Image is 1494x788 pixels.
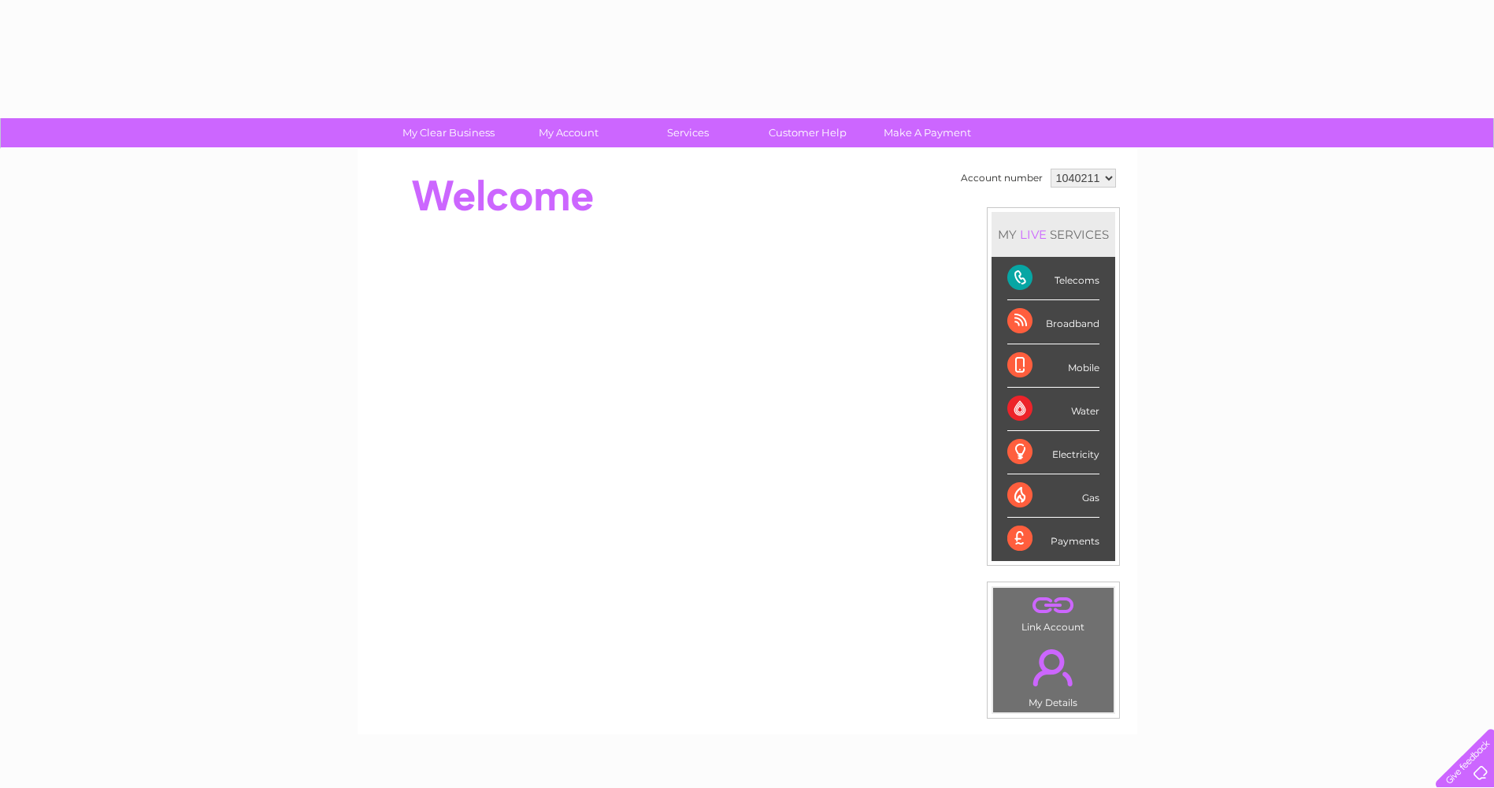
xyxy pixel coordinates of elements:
a: Make A Payment [862,118,992,147]
div: Gas [1007,474,1099,518]
a: My Account [503,118,633,147]
td: Account number [957,165,1047,191]
a: . [997,592,1110,619]
a: . [997,640,1110,695]
div: Water [1007,388,1099,431]
a: Services [623,118,753,147]
div: Electricity [1007,431,1099,474]
a: Customer Help [743,118,873,147]
div: Mobile [1007,344,1099,388]
div: MY SERVICES [992,212,1115,257]
div: LIVE [1017,227,1050,242]
div: Broadband [1007,300,1099,344]
div: Payments [1007,518,1099,560]
td: My Details [992,636,1114,713]
a: My Clear Business [384,118,513,147]
td: Link Account [992,587,1114,637]
div: Telecoms [1007,257,1099,300]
